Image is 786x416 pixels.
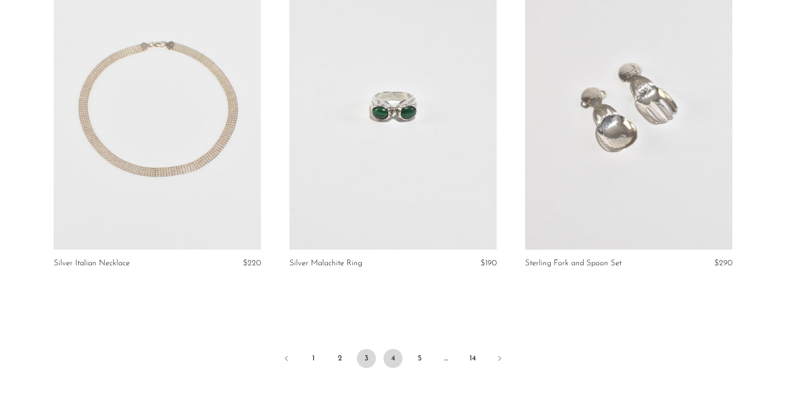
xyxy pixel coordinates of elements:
span: $220 [243,259,261,267]
a: Silver Malachite Ring [289,259,362,268]
a: Silver Italian Necklace [54,259,130,268]
span: … [437,349,456,368]
a: Previous [277,349,296,370]
a: 2 [330,349,349,368]
a: 1 [304,349,323,368]
span: $190 [480,259,497,267]
span: $290 [714,259,732,267]
a: Next [490,349,509,370]
a: 5 [410,349,429,368]
a: 14 [463,349,482,368]
span: 3 [357,349,376,368]
a: 4 [383,349,403,368]
a: Sterling Fork and Spoon Set [525,259,622,268]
